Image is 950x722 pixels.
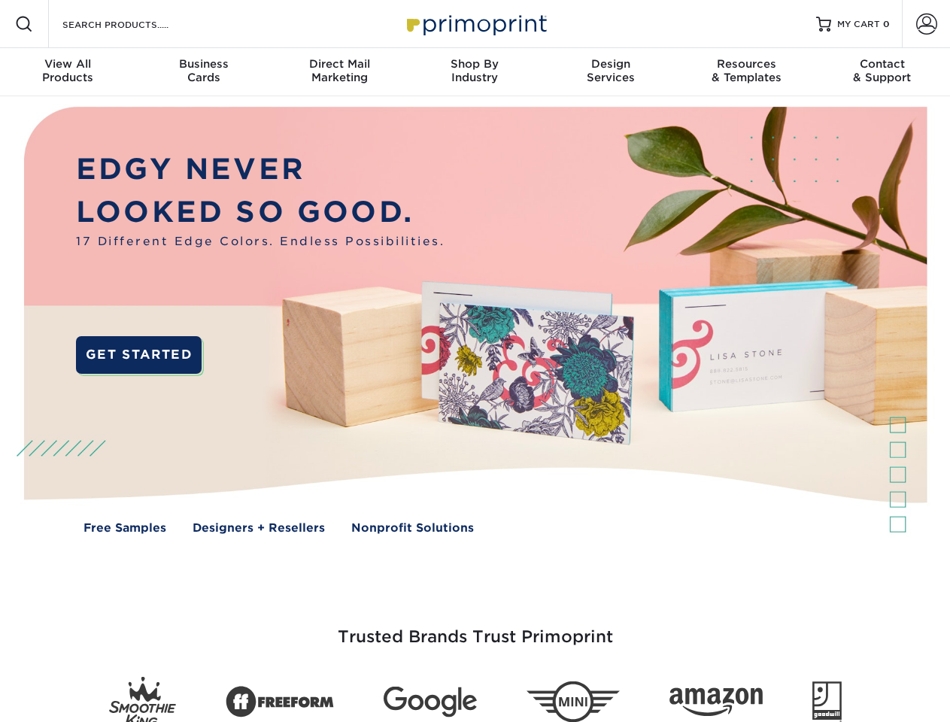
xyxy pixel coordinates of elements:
img: Primoprint [400,8,551,40]
a: Free Samples [83,520,166,537]
div: Cards [135,57,271,84]
p: EDGY NEVER [76,148,445,191]
a: DesignServices [543,48,678,96]
div: Services [543,57,678,84]
a: BusinessCards [135,48,271,96]
a: Shop ByIndustry [407,48,542,96]
span: Contact [815,57,950,71]
img: Goodwill [812,681,842,722]
a: Direct MailMarketing [272,48,407,96]
span: Direct Mail [272,57,407,71]
a: Resources& Templates [678,48,814,96]
span: 17 Different Edge Colors. Endless Possibilities. [76,233,445,250]
a: Nonprofit Solutions [351,520,474,537]
img: Amazon [669,688,763,717]
h3: Trusted Brands Trust Primoprint [35,591,915,665]
input: SEARCH PRODUCTS..... [61,15,208,33]
div: Industry [407,57,542,84]
div: & Templates [678,57,814,84]
span: Shop By [407,57,542,71]
span: MY CART [837,18,880,31]
a: Contact& Support [815,48,950,96]
span: 0 [883,19,890,29]
span: Business [135,57,271,71]
span: Resources [678,57,814,71]
p: LOOKED SO GOOD. [76,191,445,234]
div: Marketing [272,57,407,84]
div: & Support [815,57,950,84]
a: Designers + Resellers [193,520,325,537]
img: Google [384,687,477,717]
span: Design [543,57,678,71]
a: GET STARTED [76,336,202,374]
